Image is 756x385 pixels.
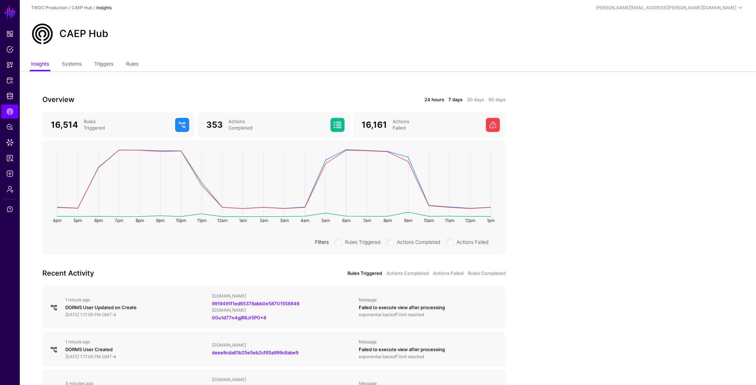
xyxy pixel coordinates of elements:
div: DORMS User Updated on Create [65,304,206,311]
a: Triggers [94,58,113,71]
div: 1 minute ago [65,339,206,345]
text: 11pm [197,218,207,223]
text: 6pm [94,218,103,223]
span: 16,514 [51,120,78,130]
a: SGNL [4,4,16,20]
span: Policies [6,46,13,53]
a: 9919491f1ed65378abb0e58701558846 [212,301,299,306]
div: [PERSON_NAME][EMAIL_ADDRESS][PERSON_NAME][DOMAIN_NAME] [596,5,736,11]
a: Snippets [1,58,18,72]
label: Rules Triggered [345,237,381,246]
div: Failed to execute view after processing [359,346,500,353]
div: / [67,5,72,11]
span: Data Lens [6,139,13,146]
div: exponential backoff limit reached [359,312,500,318]
a: Policy Lens [1,120,18,134]
a: Rules [126,58,138,71]
a: Protected Systems [1,73,18,88]
a: 00u1d77n4gjR6Jr5P0x8 [212,315,266,320]
text: 6am [342,218,351,223]
span: 353 [206,120,223,130]
label: Actions Failed [457,237,489,246]
text: 4pm [53,218,61,223]
text: 11am [445,218,454,223]
a: Policies [1,42,18,56]
div: [DOMAIN_NAME] [212,307,353,313]
div: [DOMAIN_NAME] [212,342,353,348]
text: 1am [239,218,247,223]
a: Identity Data Fabric [1,89,18,103]
span: Identity Data Fabric [6,92,13,100]
h3: Recent Activity [42,267,270,279]
a: CAEP Hub [72,5,92,10]
h3: Overview [42,94,270,105]
div: Rules Triggered [81,119,172,131]
div: Failed to execute view after processing [359,304,500,311]
div: [DATE] 1:17:05 PM GMT-4 [65,312,206,318]
span: Reports [6,155,13,162]
a: TWDC Production [31,5,67,10]
a: Actions Completed [386,270,429,277]
text: 4am [300,218,309,223]
text: 1pm [487,218,495,223]
h2: CAEP Hub [59,28,108,40]
a: Admin [1,182,18,196]
label: Actions Completed [397,237,440,246]
text: 12pm [465,218,475,223]
text: 10am [424,218,434,223]
a: 90 days [488,96,506,103]
a: CAEP Hub [1,104,18,119]
text: 5am [321,218,330,223]
text: 7pm [115,218,123,223]
text: 3am [280,218,289,223]
strong: Insights [96,5,112,10]
text: 5pm [73,218,82,223]
div: Message [359,339,500,345]
text: 12am [217,218,227,223]
a: deee8cda61b25e5eb2cf65a999c6abe9 [212,350,298,355]
a: Reports [1,151,18,165]
div: DORMS User Created [65,346,206,353]
text: 9pm [156,218,165,223]
div: [DATE] 1:17:05 PM GMT-4 [65,354,206,360]
span: 16,161 [362,120,387,130]
span: Support [6,206,13,213]
a: Logs [1,167,18,181]
a: Systems [62,58,82,71]
span: Policy Lens [6,124,13,131]
text: 8pm [136,218,144,223]
text: 7am [363,218,371,223]
a: Rules Completed [468,270,506,277]
div: 1 minute ago [65,297,206,303]
span: Admin [6,186,13,193]
a: Dashboard [1,27,18,41]
a: 24 hours [424,96,444,103]
div: [DOMAIN_NAME] [212,377,353,383]
a: 30 days [467,96,484,103]
span: Snippets [6,61,13,68]
div: [DOMAIN_NAME] [212,293,353,299]
a: Insights [31,58,49,71]
text: 8am [383,218,392,223]
a: 7 days [448,96,463,103]
span: Dashboard [6,30,13,37]
a: Rules Triggered [347,270,382,277]
text: 2am [260,218,268,223]
a: Data Lens [1,136,18,150]
div: Actions Failed [390,119,483,131]
div: Message [359,297,500,303]
div: Actions Completed [226,119,328,131]
a: Actions Failed [433,270,464,277]
div: Filters [312,238,332,246]
div: / [92,5,96,11]
span: CAEP Hub [6,108,13,115]
text: 9am [404,218,412,223]
div: exponential backoff limit reached [359,354,500,360]
text: 10pm [176,218,186,223]
span: Logs [6,170,13,177]
span: Protected Systems [6,77,13,84]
